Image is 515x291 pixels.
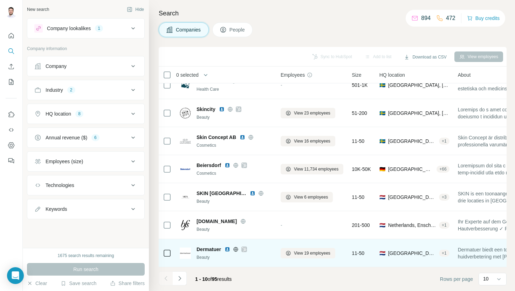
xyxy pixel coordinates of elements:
[27,280,47,287] button: Clear
[352,110,367,117] span: 51-200
[294,138,330,144] span: View 16 employees
[388,138,436,145] span: [GEOGRAPHIC_DATA], [GEOGRAPHIC_DATA]
[379,110,385,117] span: 🇸🇪
[294,194,328,200] span: View 6 employees
[219,106,225,112] img: LinkedIn logo
[61,280,96,287] button: Save search
[352,166,371,173] span: 10K-50K
[173,271,187,285] button: Navigate to next page
[6,45,17,57] button: Search
[250,190,255,196] img: LinkedIn logo
[197,218,237,225] span: [DOMAIN_NAME]
[6,124,17,136] button: Use Surfe API
[75,111,83,117] div: 8
[388,166,434,173] span: [GEOGRAPHIC_DATA], [GEOGRAPHIC_DATA]
[212,276,218,282] span: 95
[439,138,449,144] div: + 1
[27,201,144,217] button: Keywords
[27,58,144,75] button: Company
[27,6,49,13] div: New search
[352,222,370,229] span: 201-500
[6,60,17,73] button: Enrich CSV
[281,192,333,202] button: View 6 employees
[352,250,364,257] span: 11-50
[197,226,272,233] div: Beauty
[46,63,67,70] div: Company
[379,194,385,201] span: 🇳🇱
[95,25,103,32] div: 1
[388,82,449,89] span: [GEOGRAPHIC_DATA], [GEOGRAPHIC_DATA]
[27,105,144,122] button: HQ location8
[27,82,144,98] button: Industry2
[176,71,199,78] span: 0 selected
[195,276,232,282] span: results
[176,26,201,33] span: Companies
[439,250,449,256] div: + 1
[6,108,17,121] button: Use Surfe on LinkedIn
[46,110,71,117] div: HQ location
[197,190,246,197] span: SKIN [GEOGRAPHIC_DATA]
[197,246,221,253] span: Dermatuer
[440,276,473,283] span: Rows per page
[46,206,67,213] div: Keywords
[439,194,449,200] div: + 3
[180,108,191,119] img: Logo of Skincity
[399,52,451,62] button: Download as CSV
[6,76,17,88] button: My lists
[180,192,191,203] img: Logo of SKIN Amsterdam
[47,25,91,32] div: Company lookalikes
[46,158,83,165] div: Employees (size)
[437,166,449,172] div: + 66
[388,110,449,117] span: [GEOGRAPHIC_DATA], [GEOGRAPHIC_DATA]
[197,254,272,261] div: Beauty
[27,153,144,170] button: Employees (size)
[67,87,75,93] div: 2
[6,139,17,152] button: Dashboard
[27,177,144,194] button: Technologies
[110,280,145,287] button: Share filters
[27,20,144,37] button: Company lookalikes1
[197,142,272,148] div: Cosmetics
[281,108,335,118] button: View 23 employees
[6,154,17,167] button: Feedback
[180,136,191,147] img: Logo of Skin Concept AB
[180,248,191,259] img: Logo of Dermatuer
[46,134,87,141] div: Annual revenue ($)
[379,222,385,229] span: 🇳🇱
[197,106,215,113] span: Skincity
[379,138,385,145] span: 🇸🇪
[27,129,144,146] button: Annual revenue ($)6
[281,136,335,146] button: View 16 employees
[352,82,368,89] span: 501-1K
[294,166,338,172] span: View 11,734 employees
[240,134,245,140] img: LinkedIn logo
[197,114,272,120] div: Beauty
[58,252,114,259] div: 1675 search results remaining
[388,194,436,201] span: [GEOGRAPHIC_DATA], [GEOGRAPHIC_DATA]
[352,194,364,201] span: 11-50
[46,182,74,189] div: Technologies
[197,86,272,92] div: Health Care
[197,170,272,176] div: Cosmetics
[225,162,230,168] img: LinkedIn logo
[281,248,335,258] button: View 19 employees
[180,164,191,175] img: Logo of Beiersdorf
[352,138,364,145] span: 11-50
[439,222,449,228] div: + 1
[388,222,436,229] span: Netherlands, Enschede
[421,14,431,22] p: 894
[180,220,191,231] img: Logo of Beautyfashionshop.de
[195,276,208,282] span: 1 - 10
[91,134,99,141] div: 6
[27,46,145,52] p: Company information
[281,71,305,78] span: Employees
[281,82,282,88] span: -
[197,162,221,169] span: Beiersdorf
[208,276,212,282] span: of
[159,8,507,18] h4: Search
[197,134,236,141] span: Skin Concept AB
[458,71,471,78] span: About
[379,71,405,78] span: HQ location
[180,79,191,91] img: Logo of DermaCenter
[388,250,436,257] span: [GEOGRAPHIC_DATA], [GEOGRAPHIC_DATA]|[GEOGRAPHIC_DATA]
